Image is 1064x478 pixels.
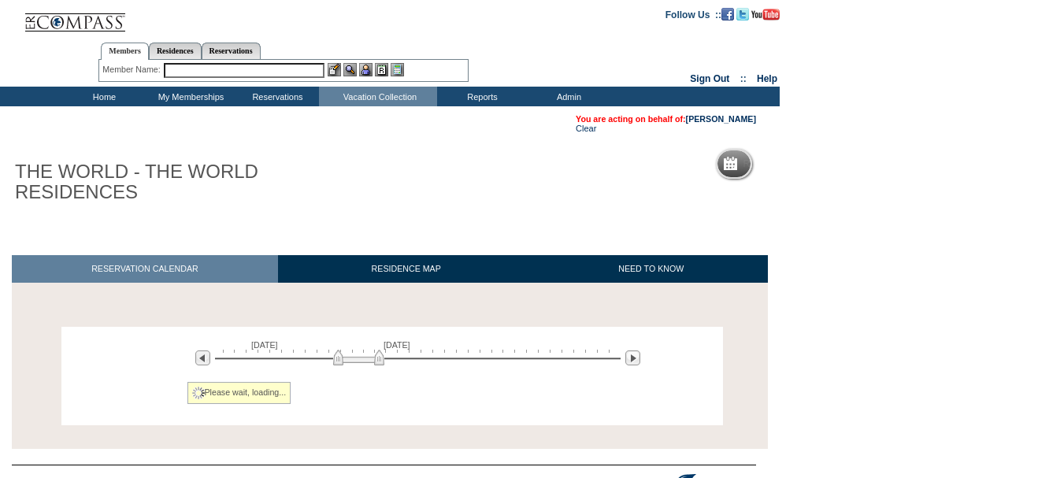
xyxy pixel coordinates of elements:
[343,63,357,76] img: View
[187,382,291,404] div: Please wait, loading...
[576,114,756,124] span: You are acting on behalf of:
[12,255,278,283] a: RESERVATION CALENDAR
[721,8,734,20] img: Become our fan on Facebook
[625,350,640,365] img: Next
[251,340,278,350] span: [DATE]
[665,8,721,20] td: Follow Us ::
[736,8,749,20] img: Follow us on Twitter
[751,9,780,20] img: Subscribe to our YouTube Channel
[576,124,596,133] a: Clear
[149,43,202,59] a: Residences
[757,73,777,84] a: Help
[195,350,210,365] img: Previous
[202,43,261,59] a: Reservations
[534,255,768,283] a: NEED TO KNOW
[375,63,388,76] img: Reservations
[736,9,749,18] a: Follow us on Twitter
[319,87,437,106] td: Vacation Collection
[146,87,232,106] td: My Memberships
[328,63,341,76] img: b_edit.gif
[740,73,747,84] span: ::
[437,87,524,106] td: Reports
[101,43,149,60] a: Members
[686,114,756,124] a: [PERSON_NAME]
[59,87,146,106] td: Home
[192,387,205,399] img: spinner2.gif
[721,9,734,18] a: Become our fan on Facebook
[743,159,864,169] h5: Reservation Calendar
[278,255,535,283] a: RESIDENCE MAP
[12,158,365,206] h1: THE WORLD - THE WORLD RESIDENCES
[391,63,404,76] img: b_calculator.gif
[524,87,610,106] td: Admin
[384,340,410,350] span: [DATE]
[690,73,729,84] a: Sign Out
[751,9,780,18] a: Subscribe to our YouTube Channel
[102,63,163,76] div: Member Name:
[232,87,319,106] td: Reservations
[359,63,373,76] img: Impersonate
